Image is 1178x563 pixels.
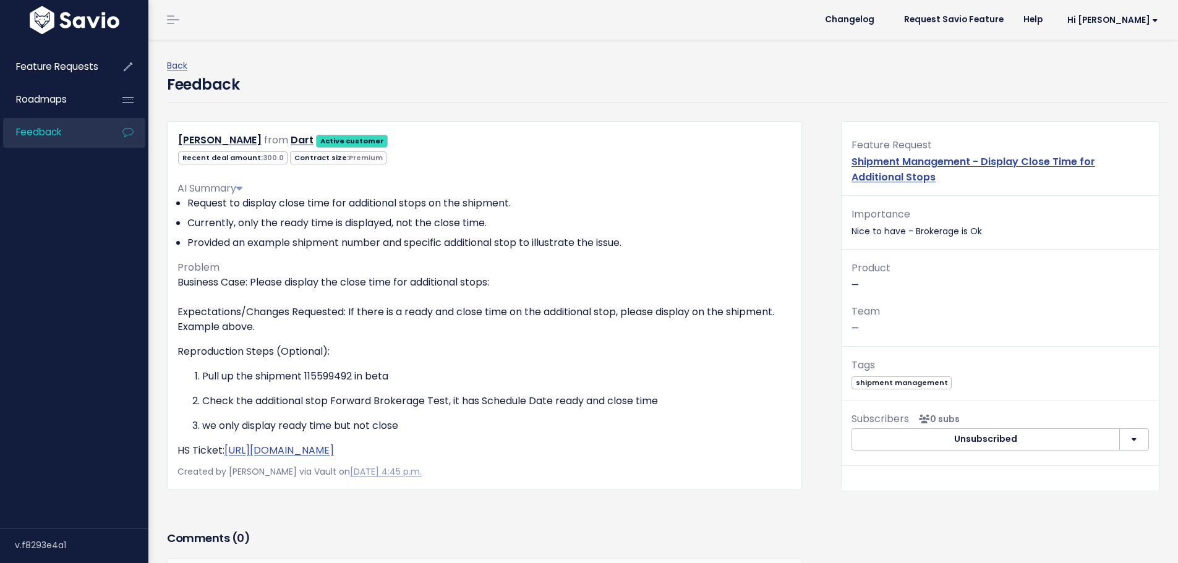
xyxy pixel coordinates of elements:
[202,369,792,384] p: Pull up the shipment 115599492 in beta
[237,530,244,546] span: 0
[851,376,952,388] a: shipment management
[3,85,103,114] a: Roadmaps
[27,6,122,34] img: logo-white.9d6f32f41409.svg
[851,260,1149,293] p: —
[825,15,874,24] span: Changelog
[16,60,98,73] span: Feature Requests
[851,206,1149,239] p: Nice to have - Brokerage is Ok
[1067,15,1158,25] span: Hi [PERSON_NAME]
[894,11,1014,29] a: Request Savio Feature
[349,153,383,163] span: Premium
[263,153,284,163] span: 300.0
[851,376,952,389] span: shipment management
[851,207,910,221] span: Importance
[15,529,148,561] div: v.f8293e4a1
[264,133,288,147] span: from
[851,428,1120,451] button: Unsubscribed
[1052,11,1168,30] a: Hi [PERSON_NAME]
[177,275,792,334] p: Business Case: Please display the close time for additional stops: Expectations/Changes Requested...
[1014,11,1052,29] a: Help
[290,151,386,164] span: Contract size:
[851,261,890,275] span: Product
[914,413,960,425] span: <p><strong>Subscribers</strong><br><br> No subscribers yet<br> </p>
[851,303,1149,336] p: —
[177,344,792,359] p: Reproduction Steps (Optional):
[16,93,67,106] span: Roadmaps
[851,358,875,372] span: Tags
[167,74,239,96] h4: Feedback
[291,133,314,147] a: Dart
[851,304,880,318] span: Team
[320,136,384,146] strong: Active customer
[177,260,220,274] span: Problem
[187,196,792,211] li: Request to display close time for additional stops on the shipment.
[16,125,61,138] span: Feedback
[3,53,103,81] a: Feature Requests
[851,138,932,152] span: Feature Request
[350,465,422,478] a: [DATE] 4:45 p.m.
[187,235,792,250] li: Provided an example shipment number and specific additional stop to illustrate the issue.
[167,530,802,547] h3: Comments ( )
[177,465,422,478] span: Created by [PERSON_NAME] via Vault on
[178,151,288,164] span: Recent deal amount:
[178,133,262,147] a: [PERSON_NAME]
[187,216,792,231] li: Currently, only the ready time is displayed, not the close time.
[851,155,1095,184] a: Shipment Management - Display Close Time for Additional Stops
[202,394,792,408] p: Check the additional stop Forward Brokerage Test, it has Schedule Date ready and close time
[177,443,792,458] p: HS Ticket:
[177,181,242,195] span: AI Summary
[851,412,909,426] span: Subscribers
[202,418,792,433] p: we only display ready time but not close
[167,59,187,72] a: Back
[3,118,103,146] a: Feedback
[224,443,334,457] a: [URL][DOMAIN_NAME]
